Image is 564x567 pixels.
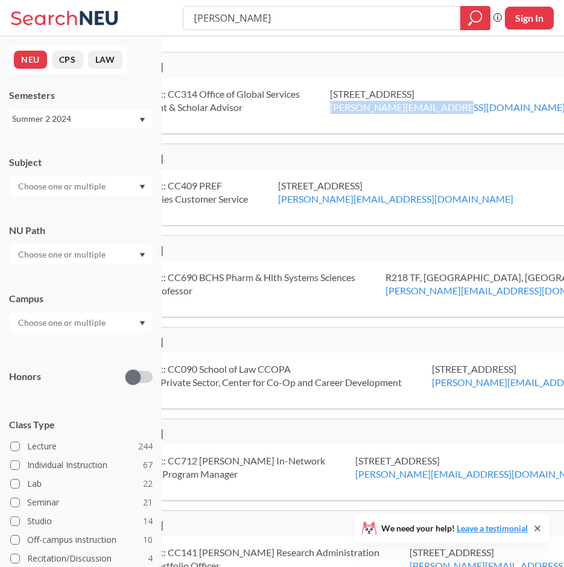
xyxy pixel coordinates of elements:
label: Lab [10,476,153,492]
span: 21 [143,496,153,509]
div: Primary Department: CC090 School of Law CCOPA Assistant Director - Private Sector, Center for Co-... [77,363,432,389]
div: [PERSON_NAME] [77,243,443,256]
div: [PERSON_NAME] [77,518,443,531]
label: Individual Instruction [10,457,153,473]
span: 4 [148,552,153,565]
label: Seminar [10,495,153,510]
button: Sign In [505,7,554,30]
input: Choose one or multiple [12,315,113,330]
input: Choose one or multiple [12,247,113,262]
div: Primary Department: CC409 PREF Coordinator - Facilities Customer Service [77,179,278,206]
button: NEU [14,51,47,69]
label: Studio [10,513,153,529]
div: Primary Department: CC690 BCHS Pharm & Hlth Systems Sciences Associate Clinical Professor [77,271,385,297]
span: 10 [143,533,153,546]
p: Honors [9,370,41,384]
div: Dropdown arrow [9,312,153,333]
span: 14 [143,515,153,528]
div: Summer 2 2024Dropdown arrow [9,109,153,128]
svg: Dropdown arrow [139,118,145,122]
svg: Dropdown arrow [139,321,145,326]
svg: Dropdown arrow [139,185,145,189]
div: magnifying glass [460,6,490,30]
div: [PERSON_NAME] [77,335,443,348]
label: Recitation/Discussion [10,551,153,566]
div: Subject [9,156,153,169]
div: NU Path [9,224,153,237]
div: [PERSON_NAME] [77,151,443,165]
div: Semesters [9,89,153,102]
label: Lecture [10,439,153,454]
button: LAW [88,51,122,69]
div: Primary Department: CC314 Office of Global Services International Student & Scholar Advisor [77,87,330,114]
span: We need your help! [381,524,528,533]
span: 22 [143,477,153,490]
span: Class Type [9,418,153,431]
div: [PERSON_NAME] [77,60,443,73]
a: Leave a testimonial [457,523,528,533]
svg: magnifying glass [468,10,483,27]
div: [STREET_ADDRESS] [278,179,543,206]
button: CPS [52,51,83,69]
input: Class, professor, course number, "phrase" [192,8,452,28]
div: Dropdown arrow [9,244,153,265]
svg: Dropdown arrow [139,253,145,258]
div: Campus [9,292,153,305]
div: Summer 2 2024 [12,112,138,125]
label: Off-campus instruction [10,532,153,548]
div: [PERSON_NAME] [77,426,443,440]
input: Choose one or multiple [12,179,113,194]
span: 244 [138,440,153,453]
span: 67 [143,458,153,472]
a: [PERSON_NAME][EMAIL_ADDRESS][DOMAIN_NAME] [278,193,513,204]
div: Dropdown arrow [9,176,153,197]
div: Primary Department: CC712 [PERSON_NAME] In-Network Academic Advisor & Program Manager [77,454,355,481]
